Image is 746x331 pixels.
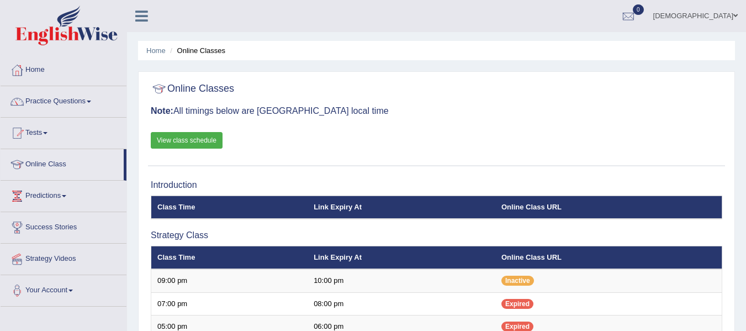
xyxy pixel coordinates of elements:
[495,246,722,269] th: Online Class URL
[1,86,126,114] a: Practice Questions
[1,275,126,303] a: Your Account
[308,292,495,316] td: 08:00 pm
[308,196,495,219] th: Link Expiry At
[151,132,223,149] a: View class schedule
[151,106,173,115] b: Note:
[167,45,225,56] li: Online Classes
[495,196,722,219] th: Online Class URL
[501,276,534,286] span: Inactive
[146,46,166,55] a: Home
[151,81,234,97] h2: Online Classes
[308,246,495,269] th: Link Expiry At
[151,106,722,116] h3: All timings below are [GEOGRAPHIC_DATA] local time
[151,180,722,190] h3: Introduction
[1,181,126,208] a: Predictions
[151,269,308,292] td: 09:00 pm
[151,196,308,219] th: Class Time
[151,292,308,316] td: 07:00 pm
[308,269,495,292] td: 10:00 pm
[1,118,126,145] a: Tests
[1,244,126,271] a: Strategy Videos
[501,299,533,309] span: Expired
[1,149,124,177] a: Online Class
[633,4,644,15] span: 0
[1,55,126,82] a: Home
[1,212,126,240] a: Success Stories
[151,230,722,240] h3: Strategy Class
[151,246,308,269] th: Class Time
